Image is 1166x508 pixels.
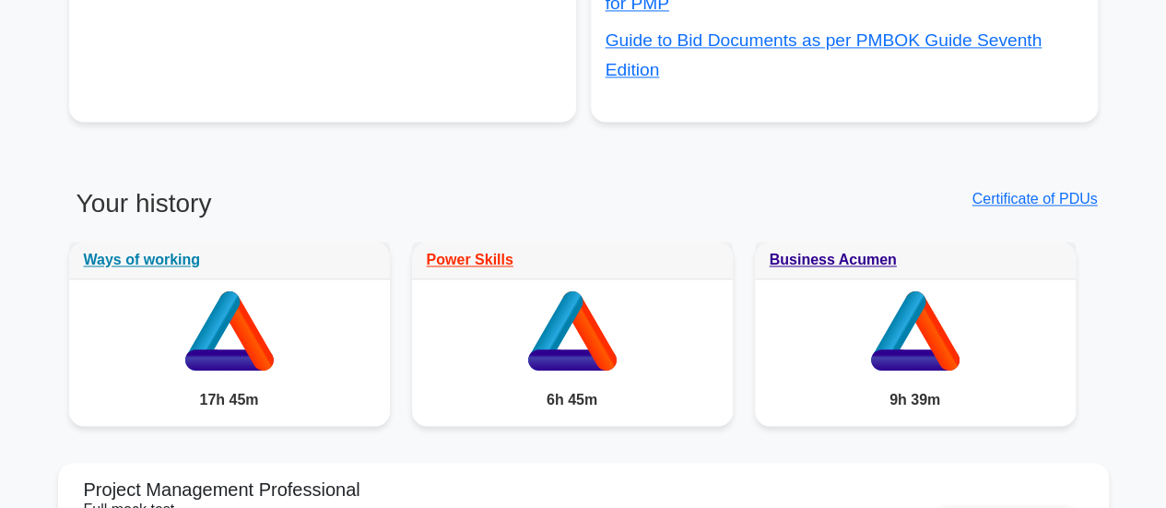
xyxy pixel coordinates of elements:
[606,30,1042,79] a: Guide to Bid Documents as per PMBOK Guide Seventh Edition
[69,374,390,426] div: 17h 45m
[84,252,201,267] a: Ways of working
[412,374,733,426] div: 6h 45m
[972,191,1097,207] a: Certificate of PDUs
[69,188,572,234] h3: Your history
[427,252,513,267] a: Power Skills
[755,374,1076,426] div: 9h 39m
[770,252,897,267] a: Business Acumen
